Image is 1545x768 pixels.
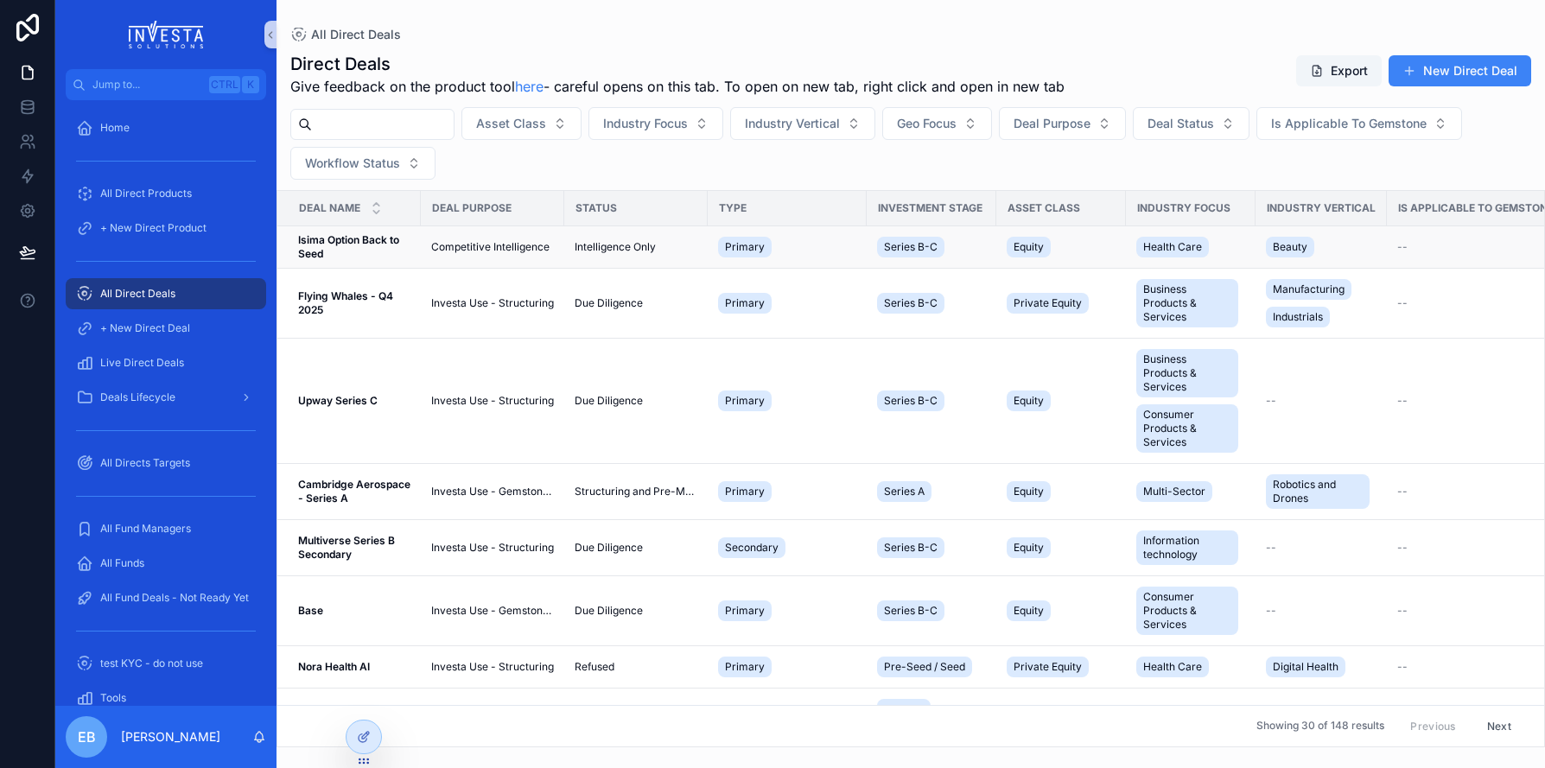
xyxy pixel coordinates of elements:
span: Consumer Products & Services [1143,590,1231,632]
span: Geo Focus [897,115,957,132]
a: Upway Series C [298,394,410,408]
a: Business Products & Services [1136,276,1245,331]
a: Multi-Sector [1136,478,1245,505]
button: Select Button [290,147,436,180]
span: Equity [1014,541,1044,555]
span: -- [1266,541,1276,555]
span: All Direct Deals [100,287,175,301]
span: Refused [575,660,614,674]
span: EB [78,727,96,747]
a: Series B-C [877,534,986,562]
strong: Multiverse Series B Secondary [298,534,397,561]
span: Digital Health [1273,660,1338,674]
span: Industrials [1273,310,1323,324]
a: Series B-C [877,233,986,261]
span: Due Diligence [575,541,643,555]
a: test KYC - do not use [66,648,266,679]
span: Competitive Intelligence [431,240,550,254]
span: Intelligence Only [575,240,656,254]
span: -- [1397,394,1408,408]
button: Select Button [1133,107,1249,140]
span: Give feedback on the product tool - careful opens on this tab. To open on new tab, right click an... [290,76,1065,97]
span: Multi-Sector [1143,485,1205,498]
a: Equity [1007,597,1116,625]
span: Asset Class [1008,201,1080,215]
span: Primary [725,604,765,618]
a: Home [66,112,266,143]
strong: Flying Whales - Q4 2025 [298,289,396,316]
span: + New Direct Product [100,221,207,235]
span: Equity [1014,240,1044,254]
a: Primary [718,289,856,317]
a: All Funds [66,548,266,579]
a: Base [298,604,410,618]
span: Secondary [725,541,779,555]
span: Primary [725,485,765,498]
span: Series B-C [884,394,938,408]
span: Asset Class [476,115,546,132]
a: Health Care [1136,233,1245,261]
span: Primary [725,296,765,310]
button: Select Button [461,107,582,140]
span: Industry Focus [603,115,688,132]
a: Pre-IPOSeries D [877,695,986,751]
span: Pre-IPO [884,702,924,716]
span: Investa Use - Gemstone Only [431,485,554,498]
span: -- [1397,604,1408,618]
strong: Nora Health AI [298,660,370,673]
span: Primary [725,660,765,674]
a: Equity [1007,387,1116,415]
span: Investa Use - Structuring [431,541,554,555]
a: Competitive Intelligence [431,240,554,254]
a: Due Diligence [575,296,697,310]
button: Select Button [730,107,875,140]
strong: Cambridge Aerospace - Series A [298,478,413,505]
a: All Direct Products [66,178,266,209]
a: Primary [718,233,856,261]
span: Health Care [1143,240,1202,254]
span: Showing 30 of 148 results [1256,720,1384,733]
span: Deals Lifecycle [100,390,175,404]
a: Pre-Seed / Seed [877,653,986,681]
span: All Fund Managers [100,522,191,536]
span: All Direct Deals [311,26,401,43]
span: -- [1397,296,1408,310]
span: Equity [1014,485,1044,498]
button: Select Button [588,107,723,140]
span: All Funds [100,556,144,570]
a: Investa Use - Structuring [431,660,554,674]
a: Private Equity [1007,289,1116,317]
a: Beauty [1266,233,1377,261]
span: Series A [884,485,925,498]
span: Series B-C [884,604,938,618]
span: Industry Focus [1137,201,1230,215]
span: Deal Status [1148,115,1214,132]
a: Due Diligence [575,394,697,408]
div: scrollable content [55,100,277,706]
a: Information technology [1136,527,1245,568]
a: Investa Use - Structuring [431,394,554,408]
a: Digital Health [1266,653,1377,681]
span: test KYC - do not use [100,657,203,670]
span: All Fund Deals - Not Ready Yet [100,591,249,605]
a: Equity [1007,478,1116,505]
a: Series B-C [877,289,986,317]
span: -- [1397,541,1408,555]
a: Intelligence Only [575,240,697,254]
span: Health Care [1143,660,1202,674]
span: K [244,78,257,92]
a: Secondary [718,534,856,562]
span: Jump to... [92,78,202,92]
a: Health Care [1136,653,1245,681]
a: All Fund Managers [66,513,266,544]
span: -- [1266,394,1276,408]
span: Structuring and Pre-Marketing [575,485,697,498]
span: Equity [1014,604,1044,618]
a: Series B-C [877,597,986,625]
a: Investa Use - Structuring [431,296,554,310]
span: Series B-C [884,296,938,310]
span: Investa Use - Gemstone Only [431,604,554,618]
a: Private Equity [1007,653,1116,681]
strong: Upway Series C [298,394,378,407]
